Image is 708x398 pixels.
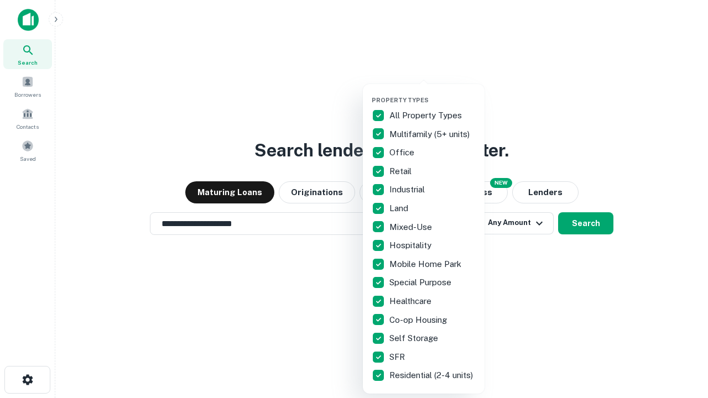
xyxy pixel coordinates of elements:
p: Self Storage [389,332,440,345]
p: Residential (2-4 units) [389,369,475,382]
p: Office [389,146,417,159]
iframe: Chat Widget [653,310,708,363]
p: Multifamily (5+ units) [389,128,472,141]
p: Hospitality [389,239,434,252]
p: All Property Types [389,109,464,122]
p: SFR [389,350,407,364]
p: Healthcare [389,295,434,308]
p: Industrial [389,183,427,196]
p: Land [389,202,410,215]
p: Mixed-Use [389,221,434,234]
p: Retail [389,165,414,178]
span: Property Types [372,97,429,103]
p: Mobile Home Park [389,258,464,271]
p: Special Purpose [389,276,454,289]
p: Co-op Housing [389,313,449,327]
